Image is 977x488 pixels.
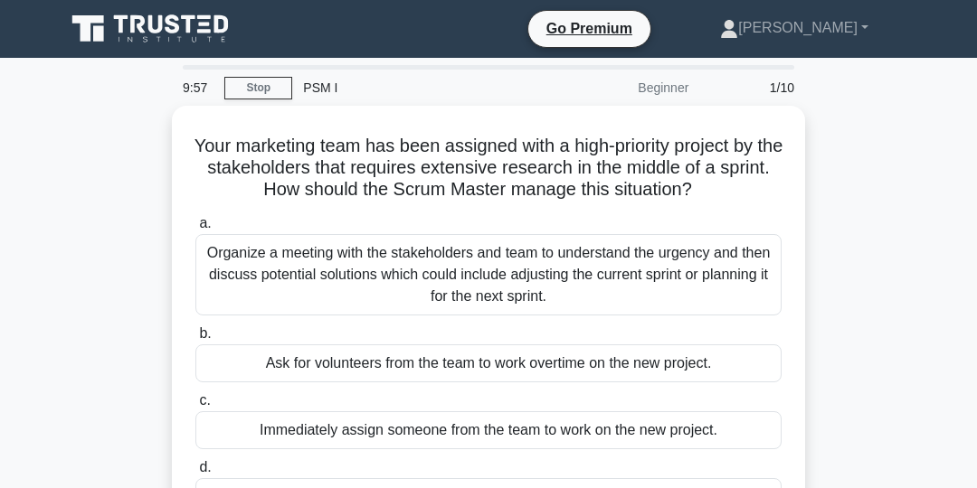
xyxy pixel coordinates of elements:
a: Go Premium [536,17,643,40]
div: Immediately assign someone from the team to work on the new project. [195,411,782,449]
span: d. [199,459,211,474]
div: Beginner [541,70,699,106]
a: Stop [224,77,292,99]
div: Ask for volunteers from the team to work overtime on the new project. [195,344,782,382]
span: a. [199,215,211,230]
span: b. [199,325,211,341]
a: [PERSON_NAME] [677,10,912,46]
span: c. [199,392,210,408]
div: PSM I [292,70,541,106]
div: 1/10 [699,70,805,106]
div: 9:57 [172,70,224,106]
h5: Your marketing team has been assigned with a high-priority project by the stakeholders that requi... [194,135,783,202]
div: Organize a meeting with the stakeholders and team to understand the urgency and then discuss pote... [195,234,782,315]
